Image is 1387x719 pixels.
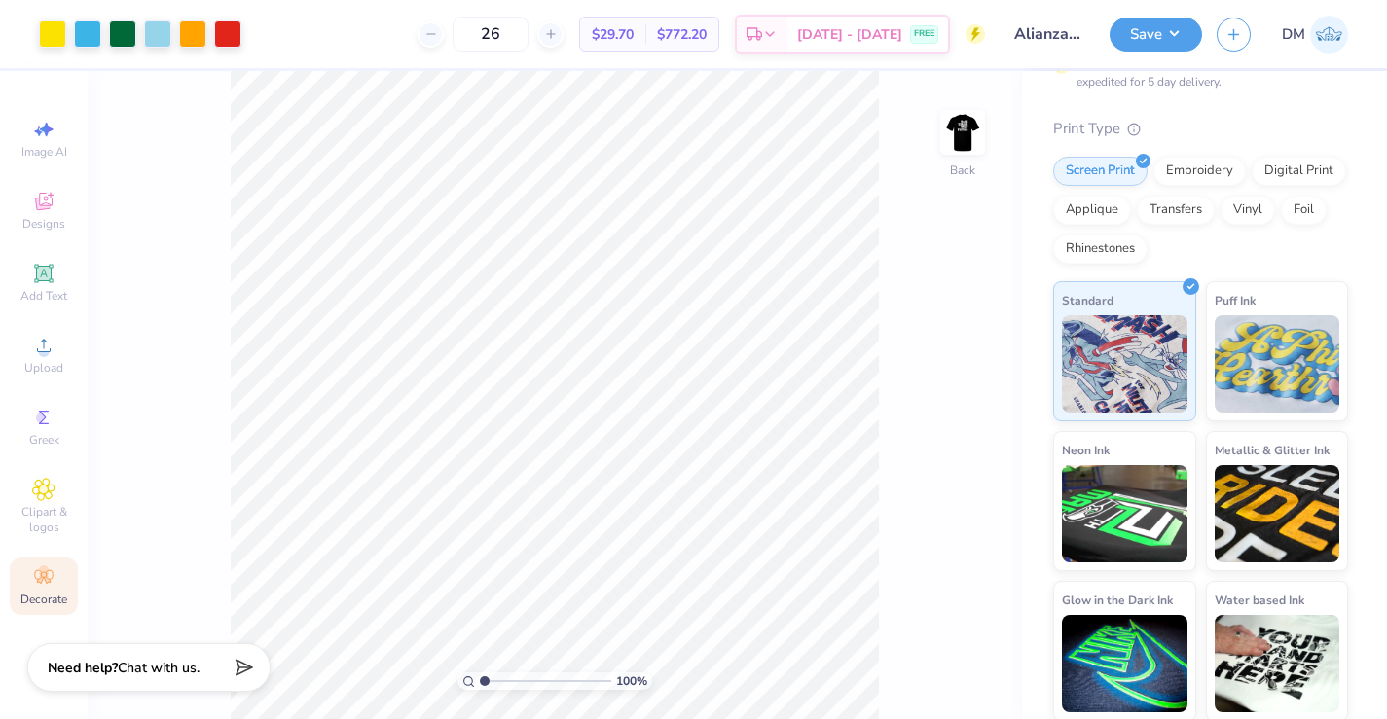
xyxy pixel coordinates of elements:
[1062,590,1173,610] span: Glow in the Dark Ink
[48,659,118,677] strong: Need help?
[29,432,59,448] span: Greek
[1215,315,1340,413] img: Puff Ink
[20,288,67,304] span: Add Text
[1215,465,1340,562] img: Metallic & Glitter Ink
[1282,16,1348,54] a: DM
[914,27,934,41] span: FREE
[1077,56,1180,72] strong: Fresh Prints Flash:
[1000,15,1095,54] input: Untitled Design
[1215,590,1304,610] span: Water based Ink
[10,504,78,535] span: Clipart & logos
[1062,290,1113,310] span: Standard
[950,162,975,179] div: Back
[24,360,63,376] span: Upload
[1282,23,1305,46] span: DM
[1053,196,1131,225] div: Applique
[1252,157,1346,186] div: Digital Print
[1077,55,1316,90] div: This color can be expedited for 5 day delivery.
[118,659,200,677] span: Chat with us.
[1053,118,1348,140] div: Print Type
[616,672,647,690] span: 100 %
[1062,440,1110,460] span: Neon Ink
[1215,615,1340,712] img: Water based Ink
[1053,234,1148,264] div: Rhinestones
[1215,290,1256,310] span: Puff Ink
[943,113,982,152] img: Back
[1137,196,1215,225] div: Transfers
[657,24,707,45] span: $772.20
[1110,18,1202,52] button: Save
[1221,196,1275,225] div: Vinyl
[20,592,67,607] span: Decorate
[1310,16,1348,54] img: Diana Malta
[21,144,67,160] span: Image AI
[1215,440,1330,460] span: Metallic & Glitter Ink
[1062,315,1187,413] img: Standard
[797,24,902,45] span: [DATE] - [DATE]
[1053,157,1148,186] div: Screen Print
[592,24,634,45] span: $29.70
[22,216,65,232] span: Designs
[1062,465,1187,562] img: Neon Ink
[1062,615,1187,712] img: Glow in the Dark Ink
[1281,196,1327,225] div: Foil
[453,17,529,52] input: – –
[1153,157,1246,186] div: Embroidery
